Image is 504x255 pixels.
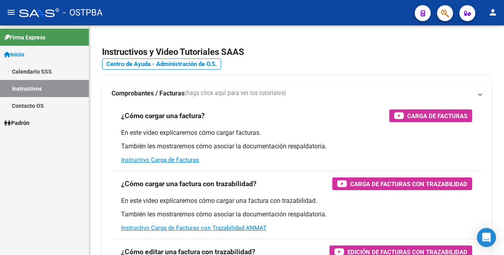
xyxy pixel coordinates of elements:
[121,156,199,164] a: Instructivo Carga de Facturas
[121,210,472,219] p: También les mostraremos cómo asociar la documentación respaldatoria.
[477,228,496,247] div: Open Intercom Messenger
[121,197,472,205] p: En este video explicaremos cómo cargar una factura con trazabilidad.
[488,8,498,17] mat-icon: person
[4,33,45,42] span: Firma Express
[63,4,102,21] span: - OSTPBA
[112,89,184,98] strong: Comprobantes / Facturas
[332,177,472,190] button: Carga de Facturas con Trazabilidad
[4,50,24,59] span: Inicio
[121,142,472,151] p: También les mostraremos cómo asociar la documentación respaldatoria.
[350,179,467,189] span: Carga de Facturas con Trazabilidad
[102,45,491,60] h2: Instructivos y Video Tutoriales SAAS
[102,84,491,103] mat-expansion-panel-header: Comprobantes / Facturas(haga click aquí para ver los tutoriales)
[121,110,205,121] h3: ¿Cómo cargar una factura?
[121,128,472,137] p: En este video explicaremos cómo cargar facturas.
[4,119,29,127] span: Padrón
[6,8,16,17] mat-icon: menu
[121,224,267,232] a: Instructivo Carga de Facturas con Trazabilidad ANMAT
[102,58,221,70] a: Centro de Ayuda - Administración de O.S.
[389,109,472,122] button: Carga de Facturas
[407,111,467,121] span: Carga de Facturas
[121,178,257,189] h3: ¿Cómo cargar una factura con trazabilidad?
[184,89,286,98] span: (haga click aquí para ver los tutoriales)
